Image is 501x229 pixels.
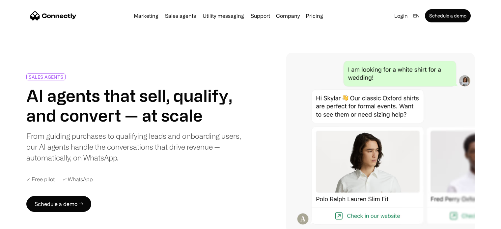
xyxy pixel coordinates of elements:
[413,11,420,20] div: en
[162,13,199,18] a: Sales agents
[26,176,55,183] div: ✓ Free pilot
[26,86,242,125] h1: AI agents that sell, qualify, and convert — at scale
[29,74,63,79] div: SALES AGENTS
[30,11,76,21] a: home
[276,11,300,20] div: Company
[274,11,302,20] div: Company
[131,13,161,18] a: Marketing
[303,13,326,18] a: Pricing
[7,217,40,227] aside: Language selected: English
[26,196,91,212] a: Schedule a demo →
[63,176,93,183] div: ✓ WhatsApp
[200,13,247,18] a: Utility messaging
[13,217,40,227] ul: Language list
[392,11,410,20] a: Login
[425,9,471,22] a: Schedule a demo
[248,13,273,18] a: Support
[26,130,242,163] div: From guiding purchases to qualifying leads and onboarding users, our AI agents handle the convers...
[410,11,424,20] div: en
